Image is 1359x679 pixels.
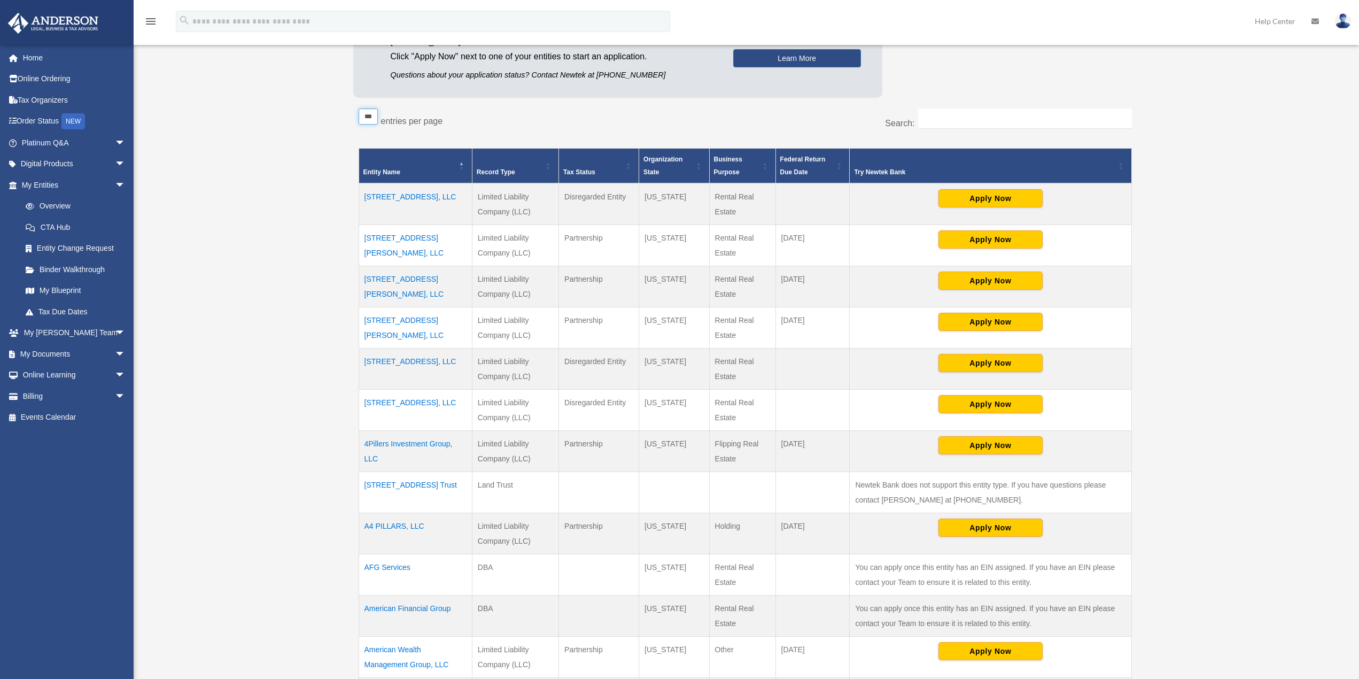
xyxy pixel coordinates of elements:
th: Business Purpose: Activate to sort [709,148,775,183]
td: Limited Liability Company (LLC) [472,636,558,677]
td: Disregarded Entity [559,183,639,225]
span: arrow_drop_down [115,365,136,387]
button: Apply Now [938,230,1043,249]
a: My Documentsarrow_drop_down [7,343,142,365]
td: [US_STATE] [639,595,709,636]
button: Apply Now [938,395,1043,413]
td: [STREET_ADDRESS][PERSON_NAME], LLC [359,225,472,266]
td: Partnership [559,513,639,554]
td: American Financial Group [359,595,472,636]
td: Limited Liability Company (LLC) [472,513,558,554]
td: Rental Real Estate [709,225,775,266]
button: Apply Now [938,519,1043,537]
td: [DATE] [775,307,850,348]
td: Partnership [559,430,639,472]
td: Limited Liability Company (LLC) [472,430,558,472]
td: Holding [709,513,775,554]
button: Apply Now [938,189,1043,207]
span: arrow_drop_down [115,385,136,407]
button: Apply Now [938,354,1043,372]
img: Anderson Advisors Platinum Portal [5,13,102,34]
label: entries per page [381,117,443,126]
td: Other [709,636,775,677]
a: Order StatusNEW [7,111,142,133]
td: [US_STATE] [639,513,709,554]
td: Disregarded Entity [559,348,639,389]
td: Rental Real Estate [709,183,775,225]
td: Disregarded Entity [559,389,639,430]
td: Limited Liability Company (LLC) [472,266,558,307]
a: My [PERSON_NAME] Teamarrow_drop_down [7,322,142,344]
span: Organization State [643,156,682,176]
td: [US_STATE] [639,225,709,266]
button: Apply Now [938,436,1043,454]
td: DBA [472,554,558,595]
td: Rental Real Estate [709,307,775,348]
td: [US_STATE] [639,636,709,677]
div: NEW [61,113,85,129]
td: Limited Liability Company (LLC) [472,348,558,389]
td: [DATE] [775,266,850,307]
span: arrow_drop_down [115,132,136,154]
td: A4 PILLARS, LLC [359,513,472,554]
td: Partnership [559,307,639,348]
td: Partnership [559,636,639,677]
p: Questions about your application status? Contact Newtek at [PHONE_NUMBER] [391,68,717,82]
td: [STREET_ADDRESS], LLC [359,183,472,225]
span: arrow_drop_down [115,153,136,175]
td: Limited Liability Company (LLC) [472,225,558,266]
td: Rental Real Estate [709,595,775,636]
td: Rental Real Estate [709,348,775,389]
td: [US_STATE] [639,389,709,430]
td: [DATE] [775,430,850,472]
span: arrow_drop_down [115,174,136,196]
td: [STREET_ADDRESS], LLC [359,389,472,430]
a: Entity Change Request [15,238,136,259]
span: arrow_drop_down [115,322,136,344]
a: Binder Walkthrough [15,259,136,280]
td: AFG Services [359,554,472,595]
a: Tax Due Dates [15,301,136,322]
a: Events Calendar [7,407,142,428]
a: Billingarrow_drop_down [7,385,142,407]
button: Apply Now [938,642,1043,660]
th: Entity Name: Activate to invert sorting [359,148,472,183]
th: Try Newtek Bank : Activate to sort [850,148,1131,183]
td: [DATE] [775,225,850,266]
a: Home [7,47,142,68]
span: Record Type [477,168,515,176]
th: Federal Return Due Date: Activate to sort [775,148,850,183]
td: DBA [472,595,558,636]
td: [STREET_ADDRESS] Trust [359,472,472,513]
a: Platinum Q&Aarrow_drop_down [7,132,142,153]
a: Online Ordering [7,68,142,90]
th: Tax Status: Activate to sort [559,148,639,183]
i: menu [144,15,157,28]
td: [US_STATE] [639,348,709,389]
span: Entity Name [363,168,400,176]
td: You can apply once this entity has an EIN assigned. If you have an EIN please contact your Team t... [850,595,1131,636]
span: Business Purpose [714,156,742,176]
a: My Blueprint [15,280,136,302]
button: Apply Now [938,272,1043,290]
td: [STREET_ADDRESS][PERSON_NAME], LLC [359,266,472,307]
td: [US_STATE] [639,183,709,225]
td: Partnership [559,266,639,307]
a: menu [144,19,157,28]
td: Rental Real Estate [709,554,775,595]
button: Apply Now [938,313,1043,331]
div: Try Newtek Bank [854,166,1115,179]
span: Federal Return Due Date [780,156,826,176]
td: [DATE] [775,636,850,677]
a: Online Learningarrow_drop_down [7,365,142,386]
td: Rental Real Estate [709,389,775,430]
span: Tax Status [563,168,595,176]
td: You can apply once this entity has an EIN assigned. If you have an EIN please contact your Team t... [850,554,1131,595]
td: [STREET_ADDRESS], LLC [359,348,472,389]
td: Limited Liability Company (LLC) [472,183,558,225]
td: American Wealth Management Group, LLC [359,636,472,677]
a: My Entitiesarrow_drop_down [7,174,136,196]
td: [US_STATE] [639,307,709,348]
td: Limited Liability Company (LLC) [472,389,558,430]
